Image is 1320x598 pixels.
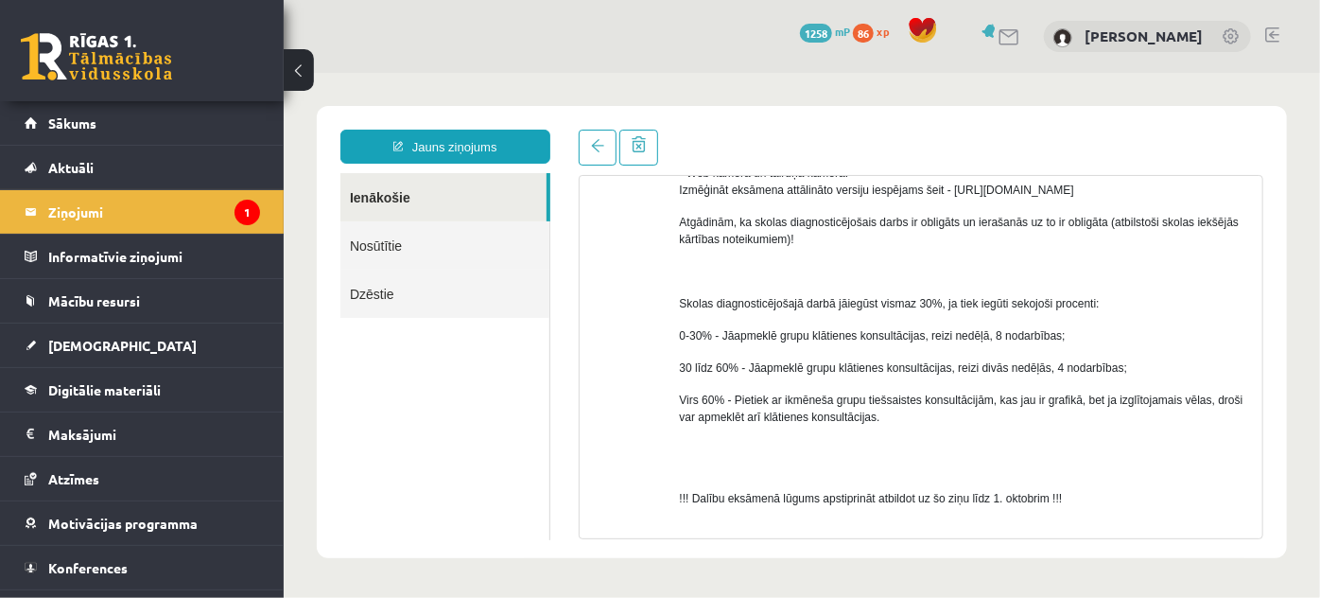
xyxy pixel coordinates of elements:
a: Dzēstie [57,197,266,245]
a: 1258 mP [800,24,850,39]
a: Motivācijas programma [25,501,260,545]
a: Nosūtītie [57,149,266,197]
a: Ziņojumi1 [25,190,260,234]
span: Virs 60% - Pietiek ar ikmēneša grupu tiešsaistes konsultācijām, kas jau ir grafikā, bet ja izglīt... [396,321,960,351]
span: !!! Dalību eksāmenā lūgums apstiprināt atbildot uz šo ziņu līdz 1. oktobrim !!! [396,419,779,432]
span: Digitālie materiāli [48,381,161,398]
span: 30 līdz 60% - Jāapmeklē grupu klātienes konsultācijas, reizi divās nedēļās, 4 nodarbības; [396,289,844,302]
a: [DEMOGRAPHIC_DATA] [25,324,260,367]
span: Atzīmes [48,470,99,487]
a: Maksājumi [25,413,260,456]
a: Ienākošie [57,100,263,149]
span: 0-30% - Jāapmeklē grupu klātienes konsultācijas, reizi nedēļā, 8 nodarbības; [396,256,782,270]
span: xp [877,24,889,39]
a: Jauns ziņojums [57,57,267,91]
legend: Ziņojumi [48,190,260,234]
span: mP [835,24,850,39]
a: Digitālie materiāli [25,368,260,412]
span: Atgādinām, ka skolas diagnosticējošais darbs ir obligāts un ierašanās uz to ir obligāta (atbilsto... [396,143,956,173]
legend: Maksājumi [48,413,260,456]
a: Atzīmes [25,457,260,501]
a: [PERSON_NAME] [1085,26,1203,45]
span: 1258 [800,24,832,43]
a: 86 xp [853,24,898,39]
a: Konferences [25,546,260,589]
span: [DEMOGRAPHIC_DATA] [48,337,197,354]
span: Motivācijas programma [48,515,198,532]
img: Marina Galanceva [1053,28,1072,47]
span: 86 [853,24,874,43]
legend: Informatīvie ziņojumi [48,235,260,278]
a: Sākums [25,101,260,145]
a: Mācību resursi [25,279,260,323]
span: Aktuāli [48,159,94,176]
a: Aktuāli [25,146,260,189]
span: Mācību resursi [48,292,140,309]
span: Skolas diagnosticējošajā darbā jāiegūst vismaz 30%, ja tiek iegūti sekojoši procenti: [396,224,816,237]
span: Sākums [48,114,96,132]
a: Rīgas 1. Tālmācības vidusskola [21,33,172,80]
i: 1 [234,200,260,225]
a: Informatīvie ziņojumi [25,235,260,278]
span: Konferences [48,559,128,576]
